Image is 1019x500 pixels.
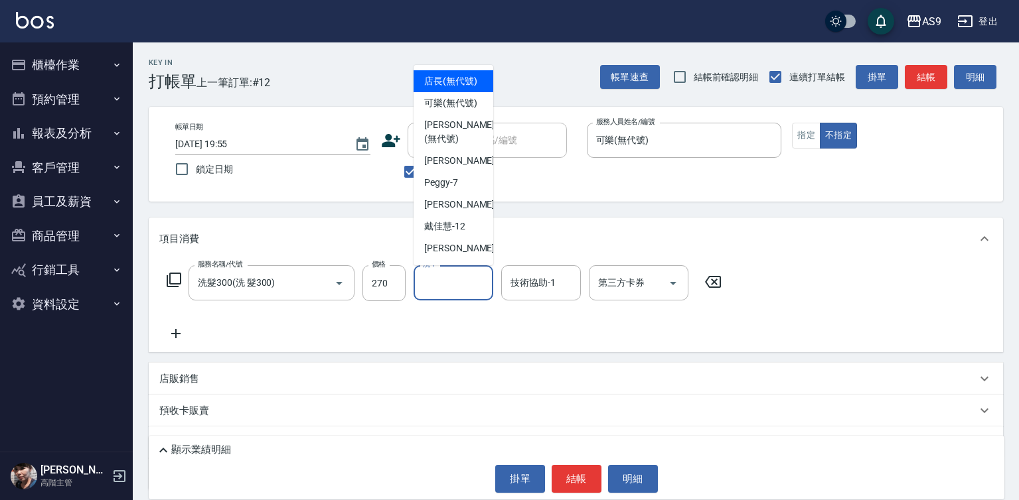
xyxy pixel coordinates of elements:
div: AS9 [922,13,941,30]
span: 戴佳慧 -12 [424,219,465,233]
span: Peggy -7 [424,176,458,190]
p: 項目消費 [159,232,199,246]
button: Open [663,273,684,294]
span: 店長 (無代號) [424,74,477,88]
button: 指定 [792,123,821,149]
p: 店販銷售 [159,372,199,386]
label: 價格 [372,259,386,269]
p: 高階主管 [40,477,108,489]
input: YYYY/MM/DD hh:mm [175,133,341,155]
button: Choose date, selected date is 2025-09-21 [347,129,378,160]
button: Open [329,273,350,294]
h2: Key In [149,58,196,67]
h5: [PERSON_NAME] [40,464,108,477]
span: [PERSON_NAME] (無代號) [424,118,495,146]
span: [PERSON_NAME] -9 [424,198,503,212]
span: [PERSON_NAME] -2 [424,154,503,168]
h3: 打帳單 [149,72,196,91]
label: 服務人員姓名/編號 [596,117,655,127]
label: 帳單日期 [175,122,203,132]
p: 顯示業績明細 [171,443,231,457]
span: [PERSON_NAME] -13 [424,241,508,255]
div: 店販銷售 [149,363,1003,395]
button: 登出 [952,9,1003,34]
button: 結帳 [905,65,947,90]
button: 掛單 [495,465,545,493]
button: 行銷工具 [5,253,127,287]
button: 櫃檯作業 [5,48,127,82]
button: AS9 [901,8,947,35]
span: 結帳前確認明細 [694,70,759,84]
button: 客戶管理 [5,151,127,185]
button: 員工及薪資 [5,184,127,219]
button: 資料設定 [5,287,127,322]
button: 掛單 [856,65,898,90]
span: [PERSON_NAME]而 -15 [424,263,495,291]
button: 預約管理 [5,82,127,117]
div: 預收卡販賣 [149,395,1003,426]
span: 上一筆訂單:#12 [196,74,271,91]
span: 可樂 (無代號) [424,96,477,110]
button: save [868,8,894,34]
p: 預收卡販賣 [159,404,209,418]
img: Person [11,463,37,489]
span: 連續打單結帳 [789,70,845,84]
div: 項目消費 [149,218,1003,260]
img: Logo [16,12,54,29]
button: 明細 [608,465,658,493]
button: 結帳 [552,465,601,493]
button: 商品管理 [5,219,127,253]
label: 服務名稱/代號 [198,259,242,269]
button: 報表及分析 [5,116,127,151]
button: 不指定 [820,123,857,149]
span: 鎖定日期 [196,162,233,176]
div: 其他付款方式 [149,426,1003,458]
button: 明細 [954,65,996,90]
button: 帳單速查 [600,65,660,90]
